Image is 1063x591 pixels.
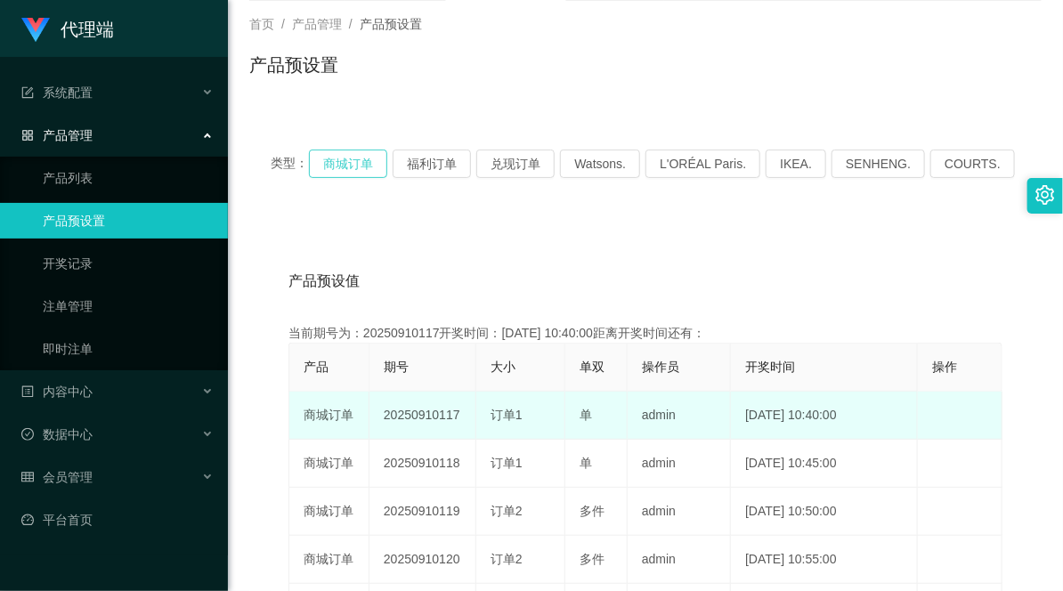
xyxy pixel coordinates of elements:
span: 单 [580,408,592,422]
a: 即时注单 [43,331,214,367]
div: 当前期号为：20250910117开奖时间：[DATE] 10:40:00距离开奖时间还有： [288,324,1002,343]
td: admin [628,536,731,584]
td: 20250910119 [369,488,476,536]
span: / [349,17,353,31]
span: 多件 [580,552,605,566]
i: 图标: check-circle-o [21,428,34,441]
span: 操作员 [642,360,679,374]
span: 首页 [249,17,274,31]
span: 产品 [304,360,329,374]
td: [DATE] 10:45:00 [731,440,918,488]
td: [DATE] 10:50:00 [731,488,918,536]
td: 商城订单 [289,392,369,440]
td: 商城订单 [289,440,369,488]
span: 内容中心 [21,385,93,399]
span: 单 [580,456,592,470]
img: logo.9652507e.png [21,18,50,43]
span: 操作 [932,360,957,374]
span: 期号 [384,360,409,374]
a: 产品列表 [43,160,214,196]
span: 大小 [491,360,515,374]
span: 类型： [271,150,309,178]
span: / [281,17,285,31]
td: admin [628,488,731,536]
button: 兑现订单 [476,150,555,178]
a: 代理端 [21,21,114,36]
span: 多件 [580,504,605,518]
button: SENHENG. [832,150,925,178]
span: 产品管理 [292,17,342,31]
td: admin [628,440,731,488]
i: 图标: form [21,86,34,99]
a: 图标: dashboard平台首页 [21,502,214,538]
span: 系统配置 [21,85,93,100]
td: admin [628,392,731,440]
span: 订单2 [491,552,523,566]
a: 产品预设置 [43,203,214,239]
span: 订单2 [491,504,523,518]
td: [DATE] 10:55:00 [731,536,918,584]
i: 图标: appstore-o [21,129,34,142]
span: 产品管理 [21,128,93,142]
span: 数据中心 [21,427,93,441]
a: 注单管理 [43,288,214,324]
i: 图标: setting [1035,185,1055,205]
td: 商城订单 [289,536,369,584]
td: 20250910117 [369,392,476,440]
td: 20250910120 [369,536,476,584]
td: [DATE] 10:40:00 [731,392,918,440]
i: 图标: table [21,471,34,483]
button: IKEA. [766,150,826,178]
h1: 代理端 [61,1,114,58]
span: 开奖时间 [745,360,795,374]
button: 福利订单 [393,150,471,178]
button: COURTS. [930,150,1015,178]
button: Watsons. [560,150,640,178]
td: 20250910118 [369,440,476,488]
td: 商城订单 [289,488,369,536]
span: 会员管理 [21,470,93,484]
span: 订单1 [491,408,523,422]
button: L'ORÉAL Paris. [645,150,760,178]
span: 订单1 [491,456,523,470]
a: 开奖记录 [43,246,214,281]
span: 产品预设值 [288,271,360,292]
span: 单双 [580,360,605,374]
h1: 产品预设置 [249,52,338,78]
button: 商城订单 [309,150,387,178]
i: 图标: profile [21,385,34,398]
span: 产品预设置 [360,17,422,31]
